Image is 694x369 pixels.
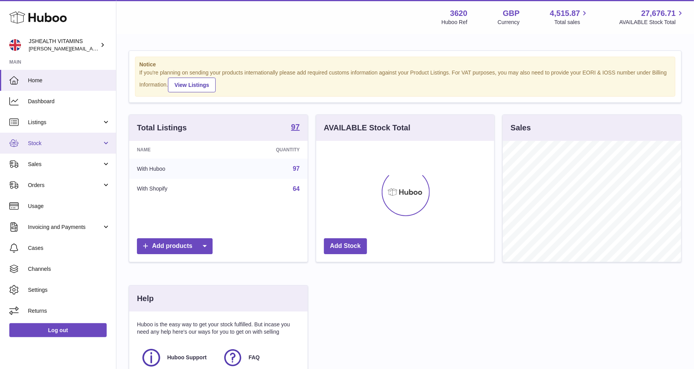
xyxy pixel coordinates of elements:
a: Huboo Support [141,347,215,368]
h3: AVAILABLE Stock Total [324,123,410,133]
span: Usage [28,203,110,210]
p: Huboo is the easy way to get your stock fulfilled. But incase you need any help here's our ways f... [137,321,300,336]
a: Add products [137,238,213,254]
a: 97 [291,123,299,132]
strong: 3620 [450,8,467,19]
span: [PERSON_NAME][EMAIL_ADDRESS][DOMAIN_NAME] [29,45,156,52]
span: Settings [28,286,110,294]
img: francesca@jshealthvitamins.com [9,39,21,51]
span: AVAILABLE Stock Total [619,19,685,26]
span: Invoicing and Payments [28,223,102,231]
th: Name [129,141,225,159]
a: 97 [293,165,300,172]
span: Total sales [554,19,589,26]
a: 64 [293,185,300,192]
strong: 97 [291,123,299,131]
a: 4,515.87 Total sales [550,8,589,26]
span: Sales [28,161,102,168]
span: 4,515.87 [550,8,580,19]
span: Orders [28,182,102,189]
span: Returns [28,307,110,315]
a: 27,676.71 AVAILABLE Stock Total [619,8,685,26]
span: Listings [28,119,102,126]
span: FAQ [249,354,260,361]
div: If you're planning on sending your products internationally please add required customs informati... [139,69,671,92]
span: Cases [28,244,110,252]
span: Home [28,77,110,84]
a: Log out [9,323,107,337]
h3: Total Listings [137,123,187,133]
span: Huboo Support [167,354,207,361]
span: Stock [28,140,102,147]
td: With Huboo [129,159,225,179]
a: View Listings [168,78,216,92]
th: Quantity [225,141,308,159]
a: FAQ [222,347,296,368]
a: Add Stock [324,238,367,254]
span: Channels [28,265,110,273]
span: 27,676.71 [641,8,676,19]
div: Huboo Ref [441,19,467,26]
h3: Help [137,293,154,304]
span: Dashboard [28,98,110,105]
div: JSHEALTH VITAMINS [29,38,99,52]
strong: Notice [139,61,671,68]
strong: GBP [503,8,519,19]
td: With Shopify [129,179,225,199]
h3: Sales [511,123,531,133]
div: Currency [498,19,520,26]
